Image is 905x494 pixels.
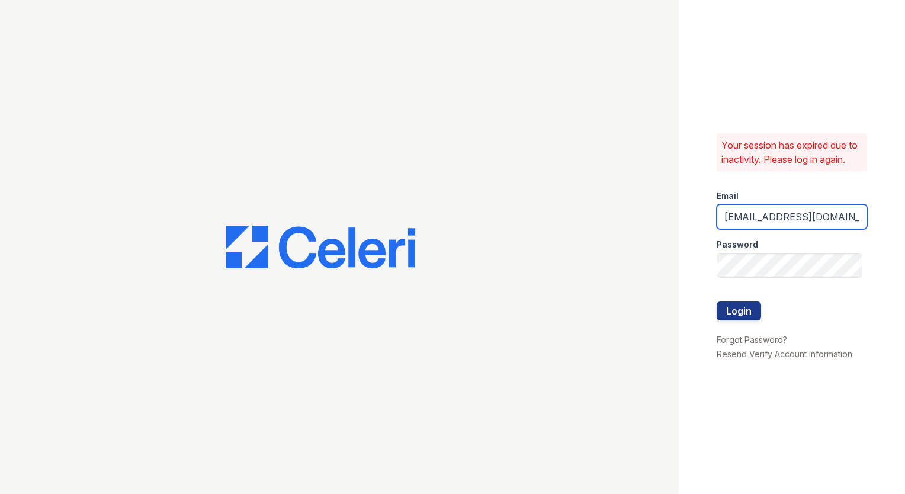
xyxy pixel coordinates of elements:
button: Login [717,301,761,320]
label: Email [717,190,739,202]
a: Resend Verify Account Information [717,349,852,359]
p: Your session has expired due to inactivity. Please log in again. [721,138,862,166]
label: Password [717,239,758,251]
img: CE_Logo_Blue-a8612792a0a2168367f1c8372b55b34899dd931a85d93a1a3d3e32e68fde9ad4.png [226,226,415,268]
a: Forgot Password? [717,335,787,345]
